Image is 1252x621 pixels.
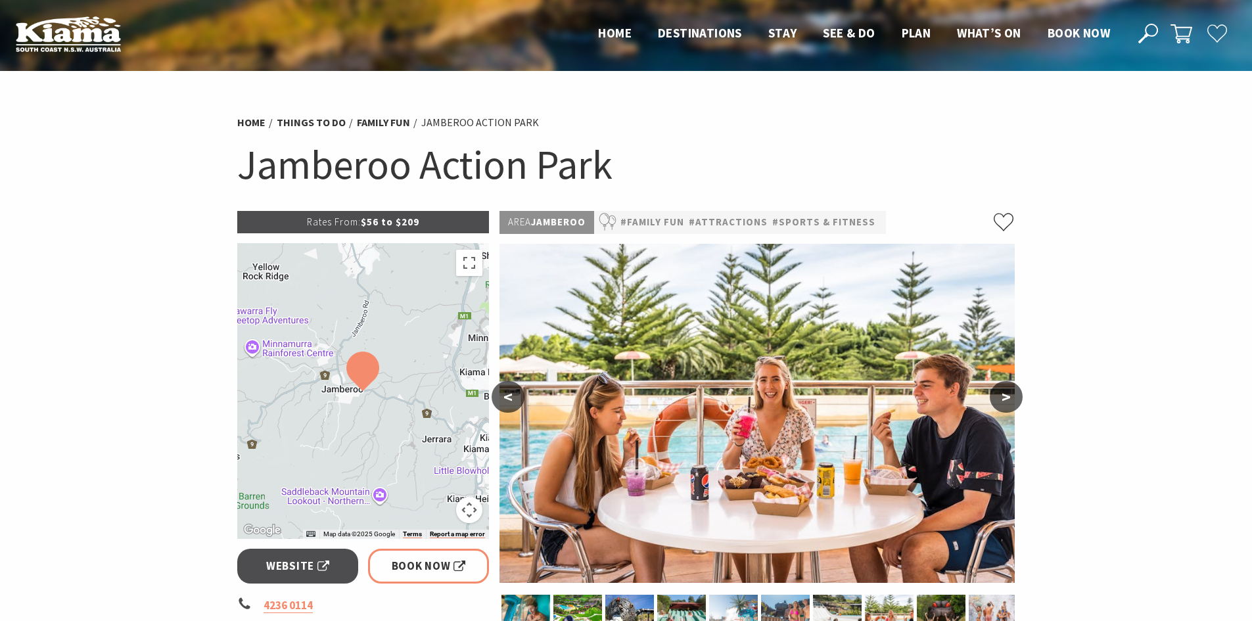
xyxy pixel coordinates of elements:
[237,549,359,584] a: Website
[957,25,1021,41] span: What’s On
[499,244,1015,583] img: Bombora Seafood Bombora Scoop
[658,25,742,41] span: Destinations
[499,211,594,234] p: Jamberoo
[241,522,284,539] a: Open this area in Google Maps (opens a new window)
[264,598,313,613] a: 4236 0114
[307,216,361,228] span: Rates From:
[266,557,329,575] span: Website
[323,530,395,538] span: Map data ©2025 Google
[492,381,524,413] button: <
[241,522,284,539] img: Google
[16,16,121,52] img: Kiama Logo
[237,138,1015,191] h1: Jamberoo Action Park
[237,211,490,233] p: $56 to $209
[508,216,531,228] span: Area
[421,114,539,131] li: Jamberoo Action Park
[277,116,346,129] a: Things To Do
[306,530,315,539] button: Keyboard shortcuts
[768,25,797,41] span: Stay
[430,530,485,538] a: Report a map error
[357,116,410,129] a: Family Fun
[368,549,490,584] a: Book Now
[772,214,875,231] a: #Sports & Fitness
[237,116,266,129] a: Home
[823,25,875,41] span: See & Do
[620,214,684,231] a: #Family Fun
[1048,25,1110,41] span: Book now
[456,497,482,523] button: Map camera controls
[990,381,1023,413] button: >
[598,25,632,41] span: Home
[585,23,1123,45] nav: Main Menu
[403,530,422,538] a: Terms (opens in new tab)
[689,214,768,231] a: #Attractions
[902,25,931,41] span: Plan
[392,557,466,575] span: Book Now
[456,250,482,276] button: Toggle fullscreen view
